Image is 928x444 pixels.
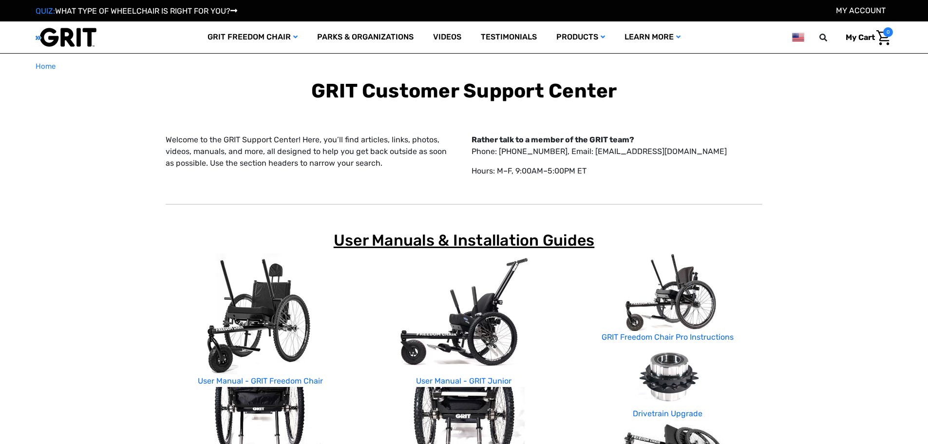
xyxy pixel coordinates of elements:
a: Cart with 0 items [838,27,893,48]
a: QUIZ:WHAT TYPE OF WHEELCHAIR IS RIGHT FOR YOU? [36,6,237,16]
a: GRIT Freedom Chair Pro Instructions [602,332,734,342]
nav: Breadcrumb [36,61,893,72]
a: Parks & Organizations [307,21,423,53]
span: User Manuals & Installation Guides [334,231,595,250]
p: Welcome to the GRIT Support Center! Here, you’ll find articles, links, photos, videos, manuals, a... [166,134,457,169]
strong: Rather talk to a member of the GRIT team? [472,135,634,144]
a: GRIT Freedom Chair [198,21,307,53]
a: Videos [423,21,471,53]
a: Products [547,21,615,53]
img: us.png [792,31,804,43]
p: Phone: [PHONE_NUMBER], Email: [EMAIL_ADDRESS][DOMAIN_NAME] [472,134,763,157]
a: User Manual - GRIT Junior [416,376,511,386]
input: Search [824,27,838,48]
a: Learn More [615,21,690,53]
img: GRIT All-Terrain Wheelchair and Mobility Equipment [36,27,96,47]
span: My Cart [846,33,875,42]
span: QUIZ: [36,6,55,16]
a: Testimonials [471,21,547,53]
a: Drivetrain Upgrade [633,409,702,418]
a: Account [836,6,886,15]
span: Home [36,62,56,71]
p: Hours: M–F, 9:00AM–5:00PM ET [472,165,763,177]
b: GRIT Customer Support Center [311,79,617,102]
a: User Manual - GRIT Freedom Chair [198,376,323,386]
a: Home [36,61,56,72]
img: Cart [876,30,890,45]
span: 0 [883,27,893,37]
